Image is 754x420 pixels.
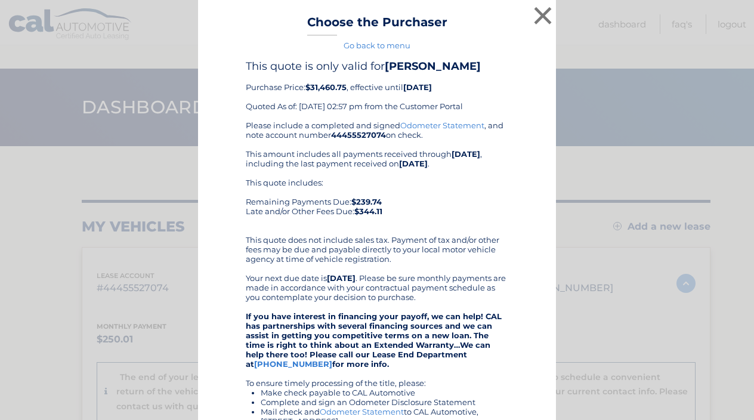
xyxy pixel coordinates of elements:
[246,311,502,369] strong: If you have interest in financing your payoff, we can help! CAL has partnerships with several fin...
[452,149,480,159] b: [DATE]
[261,397,508,407] li: Complete and sign an Odometer Disclosure Statement
[246,60,508,73] h4: This quote is only valid for
[351,197,382,206] b: $239.74
[531,4,555,27] button: ×
[385,60,481,73] b: [PERSON_NAME]
[307,15,447,36] h3: Choose the Purchaser
[344,41,410,50] a: Go back to menu
[400,121,484,130] a: Odometer Statement
[246,60,508,121] div: Purchase Price: , effective until Quoted As of: [DATE] 02:57 pm from the Customer Portal
[320,407,404,416] a: Odometer Statement
[254,359,332,369] a: [PHONE_NUMBER]
[399,159,428,168] b: [DATE]
[331,130,386,140] b: 44455527074
[327,273,356,283] b: [DATE]
[305,82,347,92] b: $31,460.75
[261,388,508,397] li: Make check payable to CAL Automotive
[354,206,382,216] b: $344.11
[403,82,432,92] b: [DATE]
[246,178,508,226] div: This quote includes: Remaining Payments Due: Late and/or Other Fees Due:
